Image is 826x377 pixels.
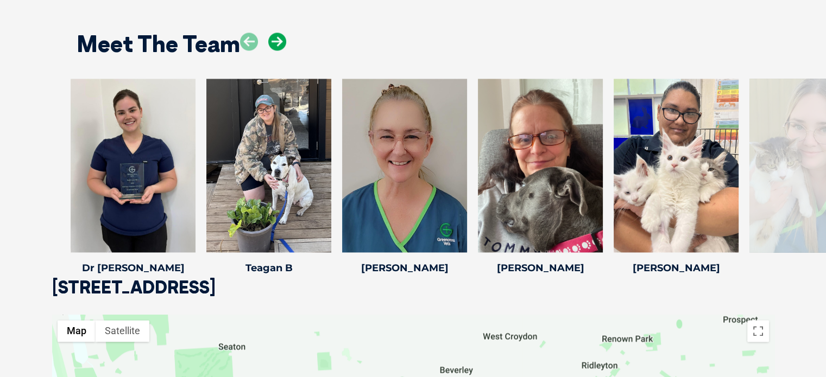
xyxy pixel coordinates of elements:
[342,263,467,273] h4: [PERSON_NAME]
[96,320,149,342] button: Show satellite imagery
[747,320,769,342] button: Toggle fullscreen view
[71,263,196,273] h4: Dr [PERSON_NAME]
[58,320,96,342] button: Show street map
[77,33,240,55] h2: Meet The Team
[206,263,331,273] h4: Teagan B
[478,263,603,273] h4: [PERSON_NAME]
[614,263,739,273] h4: [PERSON_NAME]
